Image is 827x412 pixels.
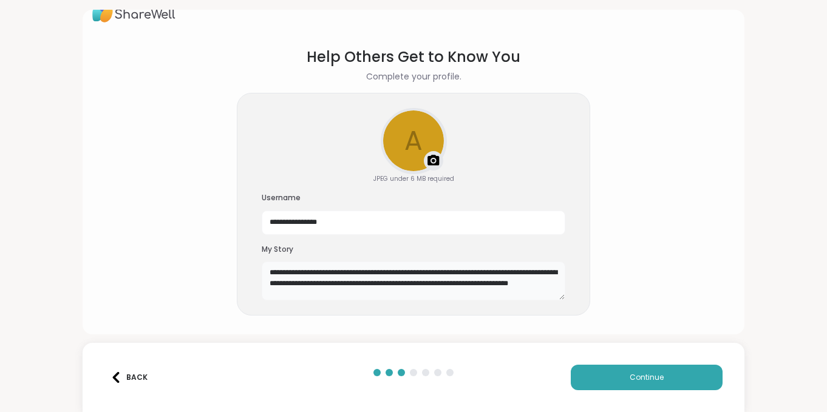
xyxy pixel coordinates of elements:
[307,46,520,68] h1: Help Others Get to Know You
[571,365,723,390] button: Continue
[111,372,148,383] div: Back
[373,174,454,183] div: JPEG under 6 MB required
[104,365,153,390] button: Back
[366,70,461,83] h2: Complete your profile.
[262,193,565,203] h3: Username
[262,245,565,255] h3: My Story
[630,372,664,383] span: Continue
